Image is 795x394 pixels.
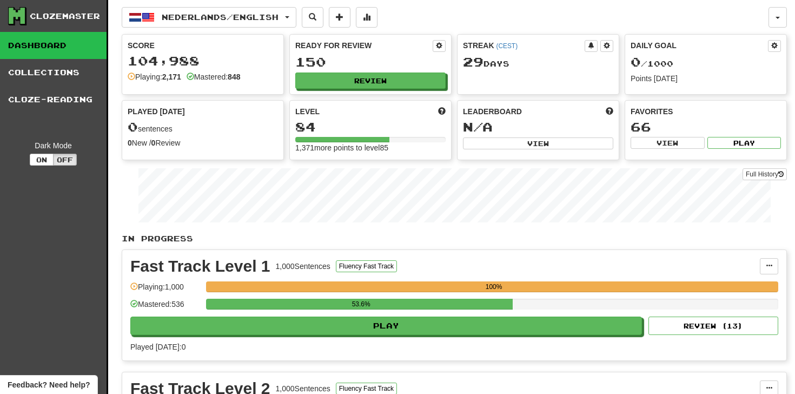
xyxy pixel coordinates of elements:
[295,142,446,153] div: 1,371 more points to level 85
[130,317,642,335] button: Play
[648,317,778,335] button: Review (13)
[295,40,433,51] div: Ready for Review
[463,40,585,51] div: Streak
[130,281,201,299] div: Playing: 1,000
[631,137,705,149] button: View
[631,120,781,134] div: 66
[631,40,768,52] div: Daily Goal
[228,73,240,81] strong: 848
[295,73,446,89] button: Review
[295,106,320,117] span: Level
[631,54,641,69] span: 0
[8,140,98,151] div: Dark Mode
[53,154,77,166] button: Off
[122,233,787,244] p: In Progress
[128,71,181,82] div: Playing:
[128,120,278,134] div: sentences
[187,71,241,82] div: Mastered:
[209,281,778,292] div: 100%
[122,7,296,28] button: Nederlands/English
[631,59,673,68] span: / 1000
[463,54,483,69] span: 29
[295,120,446,134] div: 84
[30,154,54,166] button: On
[209,299,513,310] div: 53.6%
[631,106,781,117] div: Favorites
[8,379,90,390] span: Open feedback widget
[130,258,270,274] div: Fast Track Level 1
[295,55,446,69] div: 150
[130,343,186,351] span: Played [DATE]: 0
[128,106,185,117] span: Played [DATE]
[463,119,493,134] span: N/A
[162,12,279,22] span: Nederlands / English
[302,7,323,28] button: Search sentences
[128,137,278,148] div: New / Review
[128,54,278,68] div: 104,988
[496,42,518,50] a: (CEST)
[329,7,350,28] button: Add sentence to collection
[707,137,781,149] button: Play
[130,299,201,317] div: Mastered: 536
[276,383,330,394] div: 1,000 Sentences
[356,7,377,28] button: More stats
[128,139,132,147] strong: 0
[336,260,397,272] button: Fluency Fast Track
[743,168,787,180] a: Full History
[128,119,138,134] span: 0
[30,11,100,22] div: Clozemaster
[463,106,522,117] span: Leaderboard
[438,106,446,117] span: Score more points to level up
[151,139,156,147] strong: 0
[463,137,613,149] button: View
[606,106,613,117] span: This week in points, UTC
[162,73,181,81] strong: 2,171
[128,40,278,51] div: Score
[276,261,330,272] div: 1,000 Sentences
[463,55,613,69] div: Day s
[631,73,781,84] div: Points [DATE]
